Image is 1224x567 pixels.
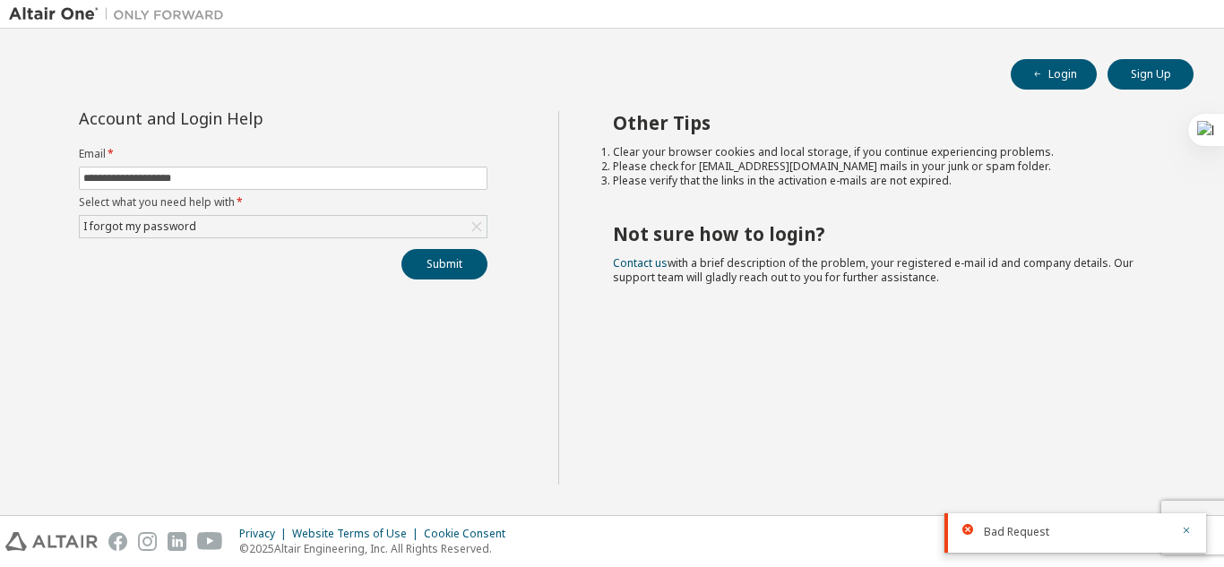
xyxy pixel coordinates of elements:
h2: Not sure how to login? [613,222,1162,245]
img: linkedin.svg [168,532,186,551]
label: Select what you need help with [79,195,487,210]
li: Clear your browser cookies and local storage, if you continue experiencing problems. [613,145,1162,159]
span: Bad Request [984,525,1049,539]
span: with a brief description of the problem, your registered e-mail id and company details. Our suppo... [613,255,1133,285]
button: Login [1011,59,1097,90]
a: Contact us [613,255,668,271]
div: Cookie Consent [424,527,516,541]
li: Please check for [EMAIL_ADDRESS][DOMAIN_NAME] mails in your junk or spam folder. [613,159,1162,174]
img: facebook.svg [108,532,127,551]
li: Please verify that the links in the activation e-mails are not expired. [613,174,1162,188]
img: instagram.svg [138,532,157,551]
img: altair_logo.svg [5,532,98,551]
label: Email [79,147,487,161]
div: Privacy [239,527,292,541]
p: © 2025 Altair Engineering, Inc. All Rights Reserved. [239,541,516,556]
div: Website Terms of Use [292,527,424,541]
div: Account and Login Help [79,111,406,125]
img: Altair One [9,5,233,23]
h2: Other Tips [613,111,1162,134]
div: I forgot my password [81,217,199,236]
button: Submit [401,249,487,279]
div: I forgot my password [80,216,487,237]
button: Sign Up [1108,59,1194,90]
img: youtube.svg [197,532,223,551]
